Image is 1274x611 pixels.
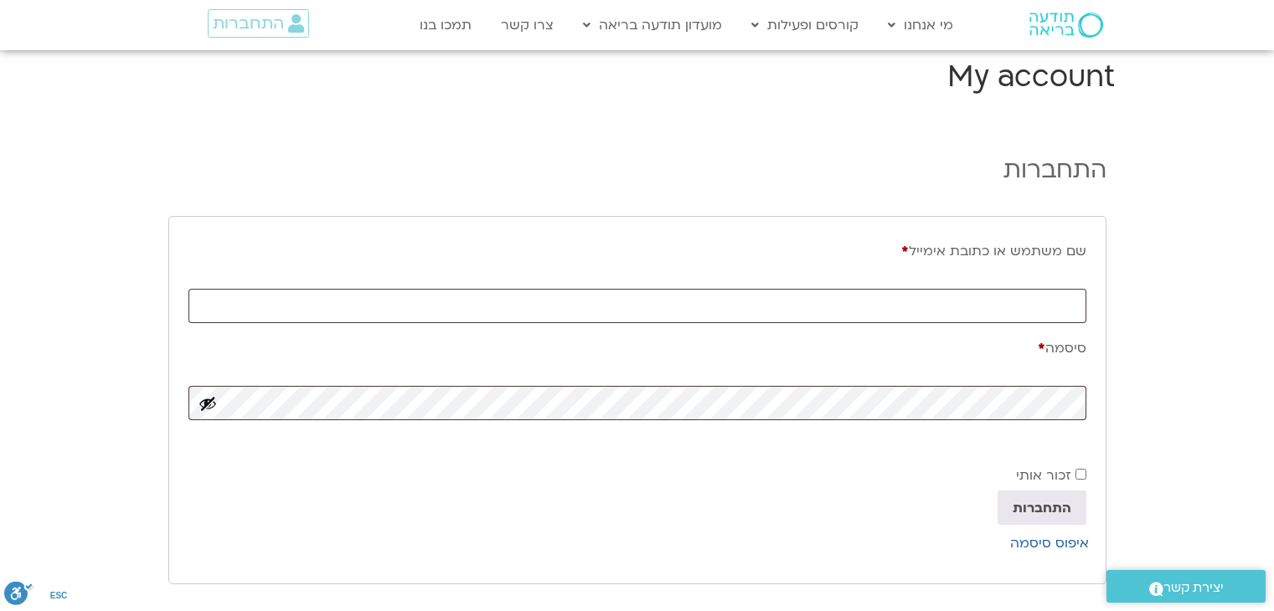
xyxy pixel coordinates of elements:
a: צרו קשר [493,9,562,41]
a: יצירת קשר [1106,570,1266,603]
a: תמכו בנו [411,9,480,41]
label: שם משתמש או כתובת אימייל [188,236,1086,266]
span: יצירת קשר [1163,577,1224,599]
a: מועדון תודעה בריאה [575,9,730,41]
a: קורסים ופעילות [743,9,867,41]
a: התחברות [208,9,309,38]
input: זכור אותי [1075,469,1086,480]
h1: My account [160,57,1115,97]
button: להציג סיסמה [199,394,217,413]
h2: התחברות [168,154,1106,186]
span: התחברות [213,14,284,33]
a: מי אנחנו [879,9,962,41]
img: תודעה בריאה [1029,13,1103,38]
label: סיסמה [188,333,1086,363]
a: איפוס סיסמה [1010,534,1089,552]
button: התחברות [998,490,1086,524]
span: זכור אותי [1016,466,1071,485]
